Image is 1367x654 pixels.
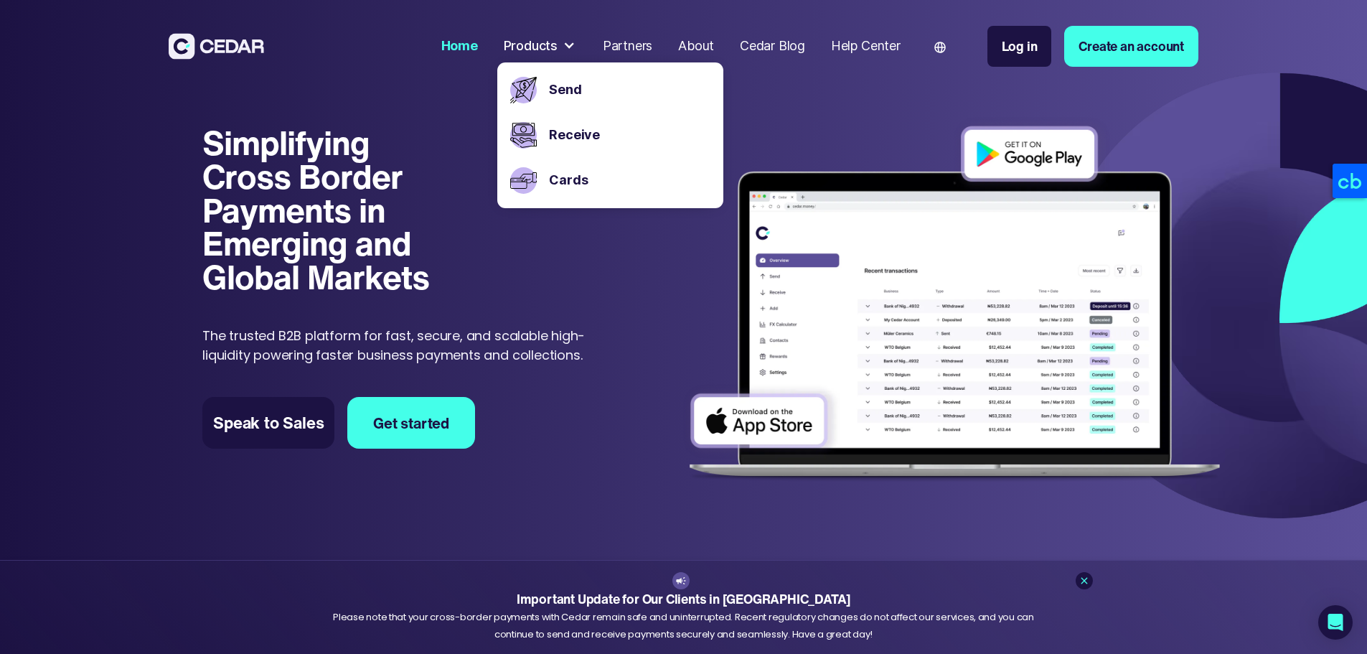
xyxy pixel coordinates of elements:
a: Get started [347,397,475,449]
img: Dashboard of transactions [677,116,1232,493]
div: About [678,37,714,56]
a: Send [549,80,710,100]
a: Partners [596,29,659,63]
div: Open Intercom Messenger [1318,605,1353,640]
h1: Simplifying Cross Border Payments in Emerging and Global Markets [202,126,448,294]
a: Speak to Sales [202,397,334,449]
a: Home [435,29,484,63]
nav: Products [497,62,723,208]
a: About [672,29,720,63]
a: Create an account [1064,26,1198,67]
a: Receive [549,126,710,145]
a: Log in [987,26,1052,67]
a: Cedar Blog [733,29,812,63]
div: Partners [603,37,652,56]
p: The trusted B2B platform for fast, secure, and scalable high-liquidity powering faster business p... [202,326,613,365]
div: Products [504,37,558,56]
div: Log in [1002,37,1038,56]
div: Cedar Blog [740,37,805,56]
div: Help Center [831,37,901,56]
div: Home [441,37,478,56]
img: world icon [934,42,946,53]
div: Products [497,30,583,62]
a: Help Center [825,29,907,63]
a: Cards [549,171,710,190]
